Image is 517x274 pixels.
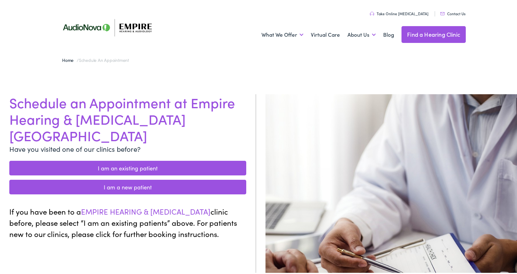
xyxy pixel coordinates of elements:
[81,205,211,215] span: EMPIRE HEARING & [MEDICAL_DATA]
[9,142,246,153] p: Have you visited one of our clinics before?
[383,22,394,45] a: Blog
[261,22,303,45] a: What We Offer
[311,22,340,45] a: Virtual Care
[62,56,129,62] span: /
[347,22,376,45] a: About Us
[370,10,429,15] a: Take Online [MEDICAL_DATA]
[9,160,246,174] a: I am an existing patient
[401,25,466,42] a: Find a Hearing Clinic
[9,205,246,238] p: If you have been to a clinic before, please select “I am an existing patients” above. For patient...
[440,11,445,14] img: utility icon
[9,93,246,142] h1: Schedule an Appointment at Empire Hearing & [MEDICAL_DATA] [GEOGRAPHIC_DATA]
[370,11,374,14] img: utility icon
[62,56,77,62] a: Home
[9,179,246,193] a: I am a new patient
[79,56,129,62] span: Schedule an Appointment
[440,10,465,15] a: Contact Us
